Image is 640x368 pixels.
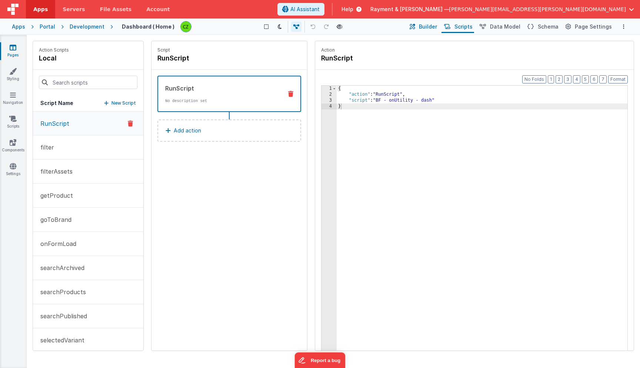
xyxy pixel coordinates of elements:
[36,239,76,248] p: onFormLoad
[321,53,432,63] h4: RunScript
[341,6,353,13] span: Help
[33,304,143,328] button: searchPublished
[370,6,634,13] button: Rayment & [PERSON_NAME] — [PERSON_NAME][EMAIL_ADDRESS][PERSON_NAME][DOMAIN_NAME]
[33,208,143,232] button: goToBrand
[454,23,473,30] span: Scripts
[36,263,84,272] p: searchArchived
[582,75,589,83] button: 5
[122,24,174,29] h4: Dashboard ( Home )
[39,47,69,53] p: Action Scripts
[36,167,73,176] p: filterAssets
[39,76,137,89] input: Search scripts
[33,112,143,135] button: RunScript
[157,47,301,53] p: Script
[165,98,277,104] p: No description set
[100,6,132,13] span: File Assets
[370,6,449,13] span: Rayment & [PERSON_NAME] —
[538,23,559,30] span: Schema
[525,20,560,33] button: Schema
[36,215,71,224] p: goToBrand
[449,6,626,13] span: [PERSON_NAME][EMAIL_ADDRESS][PERSON_NAME][DOMAIN_NAME]
[33,328,143,352] button: selectedVariant
[63,6,85,13] span: Servers
[556,75,563,83] button: 2
[33,135,143,160] button: filter
[36,312,87,321] p: searchPublished
[104,99,136,107] button: New Script
[174,126,201,135] p: Add action
[608,75,628,83] button: Format
[33,232,143,256] button: onFormLoad
[321,47,628,53] p: Action
[590,75,598,83] button: 6
[619,22,628,31] button: Options
[564,75,571,83] button: 3
[321,98,337,103] div: 3
[563,20,613,33] button: Page Settings
[157,53,269,63] h4: RunScript
[181,22,191,32] img: b4a104e37d07c2bfba7c0e0e4a273d04
[36,143,54,152] p: filter
[39,53,69,63] h4: local
[419,23,437,30] span: Builder
[33,184,143,208] button: getProduct
[33,160,143,184] button: filterAssets
[40,23,55,30] div: Portal
[290,6,320,13] span: AI Assistant
[321,103,337,109] div: 4
[441,20,474,33] button: Scripts
[321,92,337,98] div: 2
[12,23,25,30] div: Apps
[548,75,554,83] button: 1
[321,86,337,92] div: 1
[295,352,346,368] iframe: Marker.io feedback button
[522,75,546,83] button: No Folds
[490,23,520,30] span: Data Model
[70,23,104,30] div: Development
[573,75,580,83] button: 4
[407,20,439,33] button: Builder
[36,336,84,345] p: selectedVariant
[157,119,301,142] button: Add action
[33,6,48,13] span: Apps
[575,23,612,30] span: Page Settings
[277,3,324,16] button: AI Assistant
[165,84,277,93] div: RunScript
[599,75,607,83] button: 7
[36,119,69,128] p: RunScript
[477,20,522,33] button: Data Model
[33,256,143,280] button: searchArchived
[36,287,86,296] p: searchProducts
[36,191,73,200] p: getProduct
[33,280,143,304] button: searchProducts
[111,99,136,107] p: New Script
[40,99,73,107] h5: Script Name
